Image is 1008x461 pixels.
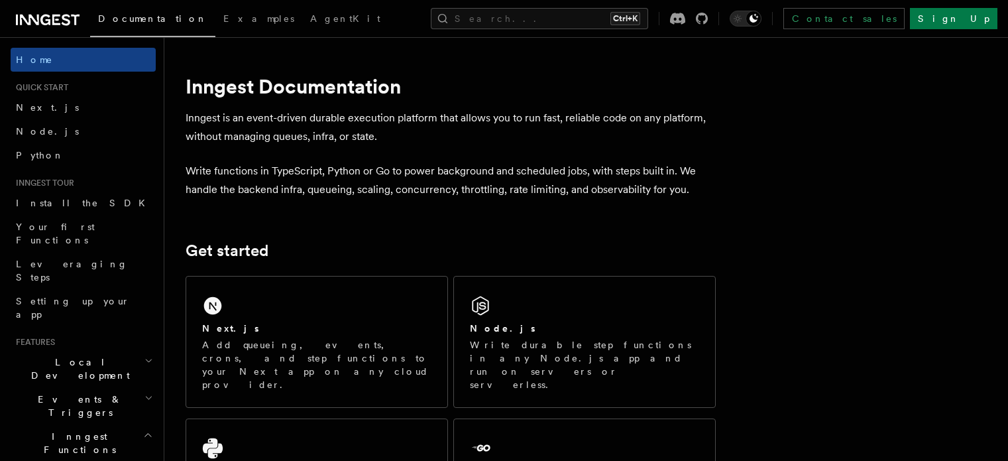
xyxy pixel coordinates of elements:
[302,4,388,36] a: AgentKit
[215,4,302,36] a: Examples
[16,296,130,320] span: Setting up your app
[11,215,156,252] a: Your first Functions
[431,8,648,29] button: Search...Ctrl+K
[11,430,143,456] span: Inngest Functions
[223,13,294,24] span: Examples
[11,82,68,93] span: Quick start
[186,109,716,146] p: Inngest is an event-driven durable execution platform that allows you to run fast, reliable code ...
[186,241,268,260] a: Get started
[90,4,215,37] a: Documentation
[186,276,448,408] a: Next.jsAdd queueing, events, crons, and step functions to your Next app on any cloud provider.
[202,338,431,391] p: Add queueing, events, crons, and step functions to your Next app on any cloud provider.
[470,322,535,335] h2: Node.js
[16,102,79,113] span: Next.js
[11,178,74,188] span: Inngest tour
[11,356,144,382] span: Local Development
[11,48,156,72] a: Home
[11,350,156,387] button: Local Development
[16,53,53,66] span: Home
[310,13,380,24] span: AgentKit
[11,191,156,215] a: Install the SDK
[11,289,156,326] a: Setting up your app
[11,393,144,419] span: Events & Triggers
[16,222,95,245] span: Your first Functions
[11,337,55,348] span: Features
[186,74,716,98] h1: Inngest Documentation
[11,387,156,425] button: Events & Triggers
[470,338,699,391] p: Write durable step functions in any Node.js app and run on servers or serverless.
[16,259,128,283] span: Leveraging Steps
[98,13,207,24] span: Documentation
[202,322,259,335] h2: Next.js
[730,11,761,27] button: Toggle dark mode
[910,8,997,29] a: Sign Up
[783,8,905,29] a: Contact sales
[16,126,79,137] span: Node.js
[11,143,156,167] a: Python
[16,198,153,208] span: Install the SDK
[11,119,156,143] a: Node.js
[16,150,64,161] span: Python
[186,162,716,199] p: Write functions in TypeScript, Python or Go to power background and scheduled jobs, with steps bu...
[610,12,640,25] kbd: Ctrl+K
[11,96,156,119] a: Next.js
[453,276,716,408] a: Node.jsWrite durable step functions in any Node.js app and run on servers or serverless.
[11,252,156,289] a: Leveraging Steps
